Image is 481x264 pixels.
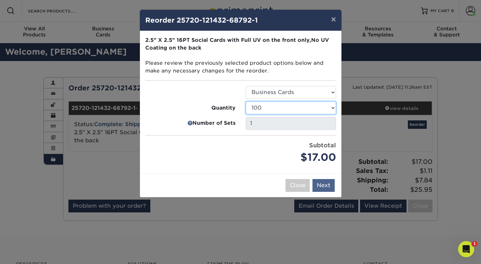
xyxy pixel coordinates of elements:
iframe: Intercom live chat [458,241,474,257]
strong: Subtotal [309,142,336,149]
button: × [326,10,341,29]
span: 1 [472,241,477,246]
strong: 2.5" X 2.5" 16PT Social Cards with Full UV on the front only,No UV Coating on the back [145,37,329,51]
button: Close [285,179,310,192]
h4: Reorder 25720-121432-68792-1 [145,15,336,25]
p: Please review the previously selected product options below and make any necessary changes for th... [145,36,336,75]
strong: Number of Sets [192,120,236,127]
button: Next [312,179,335,192]
div: $17.00 [246,150,336,165]
strong: Quantity [211,104,236,112]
